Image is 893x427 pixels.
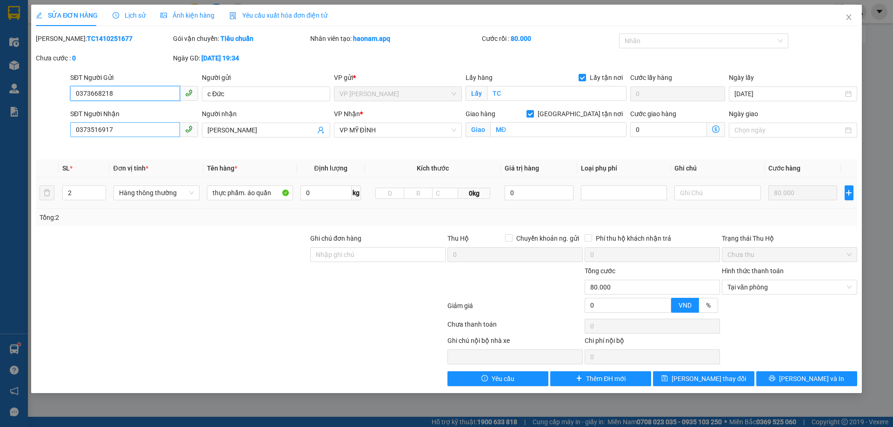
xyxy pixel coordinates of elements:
span: Định lượng [314,164,347,172]
input: 0 [768,185,838,200]
button: plus [845,185,853,200]
span: exclamation-circle [481,375,488,382]
span: phone [185,125,193,133]
div: Trạng thái Thu Hộ [722,233,857,243]
label: Ngày giao [729,110,758,118]
input: Giao tận nơi [490,122,626,137]
span: Tổng cước [585,267,615,275]
div: Ghi chú nội bộ nhà xe [447,335,583,349]
span: VND [679,302,692,309]
b: TC1410251677 [87,35,133,42]
span: VP THANH CHƯƠNG [340,87,456,101]
span: Lấy tận nơi [586,72,626,83]
input: VD: Bàn, Ghế [207,185,293,200]
input: C [432,188,458,199]
div: Cước rồi : [482,33,617,44]
span: [PERSON_NAME] và In [779,374,844,384]
span: [PERSON_NAME] thay đổi [672,374,746,384]
span: user-add [317,126,325,134]
span: Phí thu hộ khách nhận trả [592,233,675,243]
span: Yêu cầu [492,374,514,384]
span: Tại văn phòng [727,280,852,294]
input: R [404,188,433,199]
div: Ngày GD: [173,53,308,63]
span: Lịch sử [113,12,146,19]
span: Thêm ĐH mới [586,374,626,384]
label: Cước giao hàng [630,110,676,118]
input: Ghi chú đơn hàng [310,247,446,262]
span: close [845,13,853,21]
span: plus [845,189,853,197]
th: Ghi chú [671,159,764,177]
span: plus [576,375,582,382]
label: Ghi chú đơn hàng [310,235,361,242]
span: Chưa thu [727,248,852,262]
b: haonam.apq [353,35,390,42]
span: Chuyển khoản ng. gửi [513,233,583,243]
span: Giá trị hàng [505,164,539,172]
input: Ngày giao [734,125,843,135]
span: clock-circle [113,12,119,19]
span: printer [769,375,775,382]
span: kg [352,185,361,200]
span: Ảnh kiện hàng [160,12,214,19]
div: Chưa cước : [36,53,171,63]
span: VP Nhận [334,110,360,118]
button: delete [40,185,54,200]
b: [DATE] 19:34 [201,54,239,62]
input: Ghi Chú [674,185,760,200]
label: Cước lấy hàng [630,74,672,81]
span: [GEOGRAPHIC_DATA] tận nơi [534,109,626,119]
span: Lấy [466,86,487,101]
button: plusThêm ĐH mới [550,371,651,386]
b: 80.000 [511,35,531,42]
span: Giao hàng [466,110,495,118]
th: Loại phụ phí [577,159,671,177]
div: SĐT Người Nhận [70,109,198,119]
div: [PERSON_NAME]: [36,33,171,44]
button: printer[PERSON_NAME] và In [756,371,857,386]
span: save [661,375,668,382]
span: dollar-circle [712,125,720,133]
span: Kích thước [417,164,449,172]
button: save[PERSON_NAME] thay đổi [653,371,754,386]
div: Chi phí nội bộ [585,335,720,349]
div: Chưa thanh toán [446,319,584,335]
input: Lấy tận nơi [487,86,626,101]
b: 0 [72,54,76,62]
span: picture [160,12,167,19]
span: [GEOGRAPHIC_DATA], [GEOGRAPHIC_DATA] ↔ [GEOGRAPHIC_DATA] [23,39,94,71]
div: Giảm giá [446,301,584,317]
span: % [706,302,711,309]
div: Người gửi [202,72,330,83]
div: Tổng: 2 [40,212,345,223]
span: edit [36,12,42,19]
button: exclamation-circleYêu cầu [447,371,548,386]
input: D [375,188,404,199]
img: logo [5,50,21,96]
span: SL [62,164,70,172]
label: Ngày lấy [729,74,754,81]
span: Cước hàng [768,164,800,172]
span: Lấy hàng [466,74,493,81]
span: Đơn vị tính [113,164,148,172]
span: 0kg [458,188,490,199]
span: Giao [466,122,490,137]
span: Thu Hộ [447,235,469,242]
div: VP gửi [334,72,462,83]
div: Gói vận chuyển: [173,33,308,44]
span: Hàng thông thường [119,186,194,200]
button: Close [836,5,862,31]
b: Tiêu chuẩn [220,35,253,42]
img: icon [229,12,237,20]
span: Tên hàng [207,164,237,172]
input: Cước giao hàng [630,122,707,137]
div: Người nhận [202,109,330,119]
span: VP MỸ ĐÌNH [340,123,456,137]
input: Ngày lấy [734,89,843,99]
span: SỬA ĐƠN HÀNG [36,12,98,19]
strong: CHUYỂN PHÁT NHANH AN PHÚ QUÝ [26,7,93,38]
label: Hình thức thanh toán [722,267,784,275]
div: Nhân viên tạo: [310,33,480,44]
input: Cước lấy hàng [630,86,725,101]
